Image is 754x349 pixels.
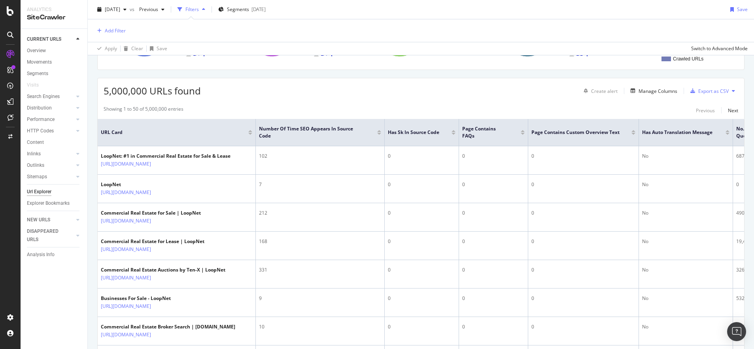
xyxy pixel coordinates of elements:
div: No [642,209,729,217]
div: 0 [388,181,455,188]
div: Filters [185,6,199,13]
div: Analytics [27,6,81,13]
div: 0 [462,209,525,217]
div: LoopNet: #1 in Commercial Real Estate for Sale & Lease [101,153,231,160]
span: Page Contains FAQs [462,125,509,140]
div: 0 [388,323,455,330]
div: No [642,238,729,245]
span: Previous [136,6,158,13]
a: Content [27,138,82,147]
div: Analysis Info [27,251,55,259]
div: Inlinks [27,150,41,158]
div: No [642,266,729,274]
button: Apply [94,42,117,55]
div: CURRENT URLS [27,35,61,43]
text: Crawled URLs [673,56,703,62]
button: Next [728,106,738,115]
div: Save [737,6,748,13]
div: SiteCrawler [27,13,81,22]
a: [URL][DOMAIN_NAME] [101,274,151,282]
a: Analysis Info [27,251,82,259]
div: 0 [388,266,455,274]
button: Clear [121,42,143,55]
div: Open Intercom Messenger [727,322,746,341]
button: Switch to Advanced Mode [688,42,748,55]
div: Commercial Real Estate Auctions by Ten-X | LoopNet [101,266,225,274]
a: [URL][DOMAIN_NAME] [101,189,151,196]
div: 0 [531,209,635,217]
div: Manage Columns [639,88,677,94]
a: [URL][DOMAIN_NAME] [101,331,151,339]
a: Url Explorer [27,188,82,196]
div: No [642,153,729,160]
button: Previous [696,106,715,115]
div: Visits [27,81,39,89]
div: 0 [531,153,635,160]
div: DISAPPEARED URLS [27,227,67,244]
div: 0 [531,266,635,274]
div: 0 [531,295,635,302]
div: 0 [531,238,635,245]
a: Inlinks [27,150,74,158]
div: 331 [259,266,381,274]
div: Commercial Real Estate for Lease | LoopNet [101,238,204,245]
div: Distribution [27,104,52,112]
div: 0 [388,238,455,245]
button: Previous [136,3,168,16]
a: Performance [27,115,74,124]
div: 102 [259,153,381,160]
button: Export as CSV [687,85,729,97]
div: Switch to Advanced Mode [691,45,748,52]
div: 0 [531,181,635,188]
span: Has Auto Translation Message [642,129,714,136]
div: Commercial Real Estate for Sale | LoopNet [101,209,201,217]
a: HTTP Codes [27,127,74,135]
span: Has sk in source code [388,129,440,136]
a: [URL][DOMAIN_NAME] [101,217,151,225]
div: Save [157,45,167,52]
div: Apply [105,45,117,52]
div: Performance [27,115,55,124]
div: Content [27,138,44,147]
div: HTTP Codes [27,127,54,135]
a: [URL][DOMAIN_NAME] [101,160,151,168]
div: 0 [388,153,455,160]
span: Page Contains Custom Overview Text [531,129,620,136]
div: Overview [27,47,46,55]
div: Sitemaps [27,173,47,181]
div: Businesses For Sale - LoopNet [101,295,185,302]
button: Filters [174,3,208,16]
a: Search Engines [27,92,74,101]
div: Create alert [591,88,618,94]
span: vs [130,6,136,13]
button: Segments[DATE] [215,3,269,16]
text: 1/4 [321,51,327,57]
div: 10 [259,323,381,330]
div: 0 [388,209,455,217]
div: Commercial Real Estate Broker Search | [DOMAIN_NAME] [101,323,235,330]
span: 5,000,000 URLs found [104,84,201,97]
span: 2025 Aug. 22nd [105,6,120,13]
text: 1/4 [193,51,200,57]
a: Distribution [27,104,74,112]
div: 212 [259,209,381,217]
div: Showing 1 to 50 of 5,000,000 entries [104,106,183,115]
span: Number of time SEO appears in Source Code [259,125,365,140]
div: Next [728,107,738,114]
div: Add Filter [105,27,126,34]
button: Save [727,3,748,16]
span: Segments [227,6,249,13]
div: 168 [259,238,381,245]
a: Movements [27,58,82,66]
div: NEW URLS [27,216,50,224]
a: CURRENT URLS [27,35,74,43]
div: [DATE] [251,6,266,13]
a: Sitemaps [27,173,74,181]
div: 9 [259,295,381,302]
a: [URL][DOMAIN_NAME] [101,302,151,310]
div: 0 [462,238,525,245]
a: DISAPPEARED URLS [27,227,74,244]
a: [URL][DOMAIN_NAME] [101,245,151,253]
button: Add Filter [94,26,126,36]
div: Export as CSV [698,88,729,94]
